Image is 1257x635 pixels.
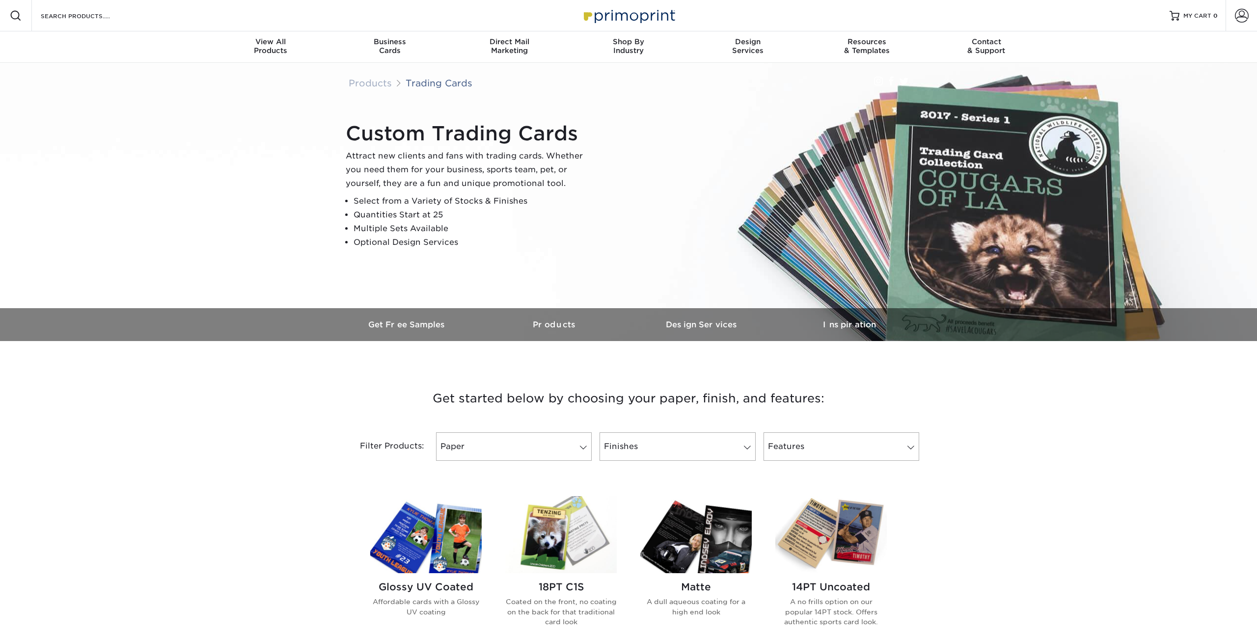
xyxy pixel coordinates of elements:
a: Features [764,432,919,461]
div: Cards [330,37,450,55]
img: 14PT Uncoated Trading Cards [775,496,887,573]
a: Products [481,308,628,341]
img: 18PT C1S Trading Cards [505,496,617,573]
div: Filter Products: [334,432,432,461]
div: & Templates [807,37,927,55]
div: Marketing [450,37,569,55]
li: Optional Design Services [354,236,591,249]
p: Affordable cards with a Glossy UV coating [370,597,482,617]
p: Coated on the front, no coating on the back for that traditional card look [505,597,617,627]
a: View AllProducts [211,31,330,63]
p: Attract new clients and fans with trading cards. Whether you need them for your business, sports ... [346,149,591,190]
a: Get Free Samples [334,308,481,341]
span: Contact [927,37,1046,46]
div: Products [211,37,330,55]
li: Multiple Sets Available [354,222,591,236]
p: A no frills option on our popular 14PT stock. Offers authentic sports card look. [775,597,887,627]
span: Business [330,37,450,46]
a: Trading Cards [406,78,472,88]
div: Industry [569,37,688,55]
h3: Get started below by choosing your paper, finish, and features: [341,376,916,421]
img: Primoprint [579,5,678,26]
h3: Design Services [628,320,776,329]
img: Matte Trading Cards [640,496,752,573]
a: Products [349,78,392,88]
div: & Support [927,37,1046,55]
a: Resources& Templates [807,31,927,63]
a: DesignServices [688,31,807,63]
h2: Glossy UV Coated [370,581,482,593]
a: Design Services [628,308,776,341]
h2: 18PT C1S [505,581,617,593]
input: SEARCH PRODUCTS..... [40,10,136,22]
span: Shop By [569,37,688,46]
a: Finishes [600,432,755,461]
h3: Products [481,320,628,329]
a: Paper [436,432,592,461]
a: Inspiration [776,308,923,341]
h2: 14PT Uncoated [775,581,887,593]
img: Glossy UV Coated Trading Cards [370,496,482,573]
div: Services [688,37,807,55]
a: Shop ByIndustry [569,31,688,63]
h3: Inspiration [776,320,923,329]
a: BusinessCards [330,31,450,63]
span: View All [211,37,330,46]
li: Quantities Start at 25 [354,208,591,222]
span: MY CART [1183,12,1211,20]
h3: Get Free Samples [334,320,481,329]
p: A dull aqueous coating for a high end look [640,597,752,617]
span: 0 [1213,12,1218,19]
li: Select from a Variety of Stocks & Finishes [354,194,591,208]
a: Contact& Support [927,31,1046,63]
span: Direct Mail [450,37,569,46]
h2: Matte [640,581,752,593]
span: Design [688,37,807,46]
a: Direct MailMarketing [450,31,569,63]
h1: Custom Trading Cards [346,122,591,145]
span: Resources [807,37,927,46]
